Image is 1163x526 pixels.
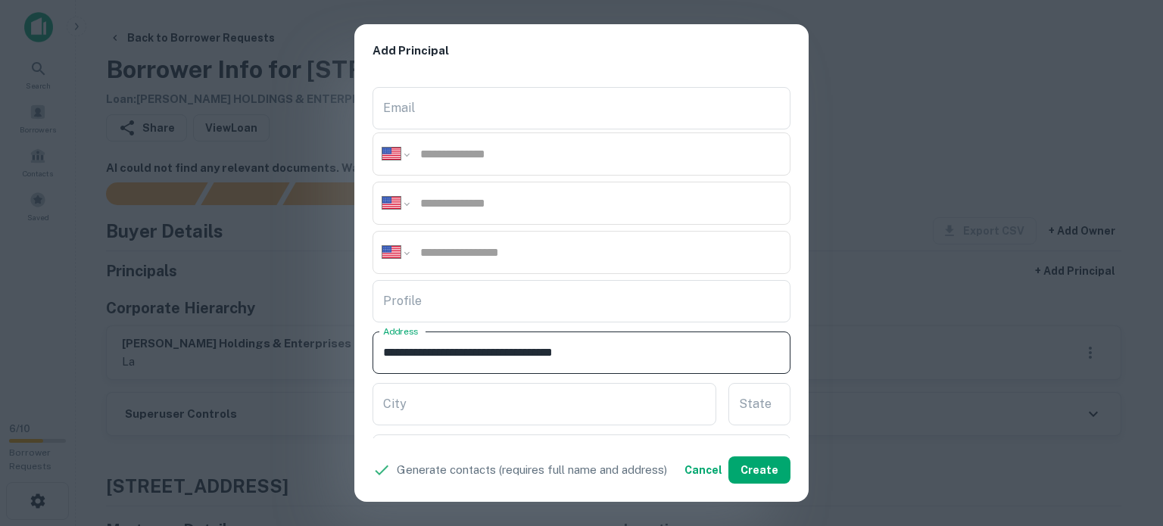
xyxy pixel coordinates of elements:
p: Generate contacts (requires full name and address) [397,461,667,479]
button: Cancel [678,456,728,484]
label: Address [383,325,418,338]
iframe: Chat Widget [1087,356,1163,429]
h2: Add Principal [354,24,809,78]
button: Create [728,456,790,484]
